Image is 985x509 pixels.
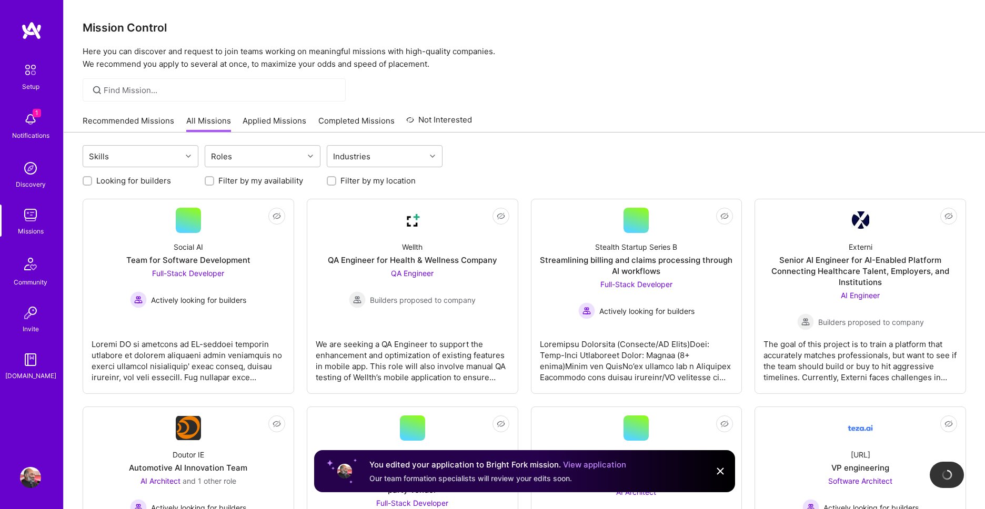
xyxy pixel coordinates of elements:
[763,254,957,288] div: Senior AI Engineer for AI-Enabled Platform Connecting Healthcare Talent, Employers, and Institutions
[16,179,46,190] div: Discovery
[20,158,41,179] img: discovery
[595,241,677,252] div: Stealth Startup Series B
[130,291,147,308] img: Actively looking for builders
[540,208,733,385] a: Stealth Startup Series BStreamlining billing and claims processing through AI workflowsFull-Stack...
[20,302,41,323] img: Invite
[328,254,497,266] div: QA Engineer for Health & Wellness Company
[86,149,112,164] div: Skills
[763,208,957,385] a: Company LogoExterniSenior AI Engineer for AI-Enabled Platform Connecting Healthcare Talent, Emplo...
[12,130,49,141] div: Notifications
[944,420,953,428] i: icon EyeClosed
[19,59,42,81] img: setup
[186,115,231,133] a: All Missions
[340,175,416,186] label: Filter by my location
[316,330,509,383] div: We are seeking a QA Engineer to support the enhancement and optimization of existing features in ...
[369,459,626,471] div: You edited your application to Bright Fork mission.
[578,302,595,319] img: Actively looking for builders
[151,294,246,306] span: Actively looking for builders
[600,280,672,289] span: Full-Stack Developer
[318,115,395,133] a: Completed Missions
[33,109,41,117] span: 1
[22,81,39,92] div: Setup
[720,420,729,428] i: icon EyeClosed
[394,449,431,460] div: Rent Parity
[20,467,41,488] img: User Avatar
[402,241,423,252] div: Wellth
[497,420,505,428] i: icon EyeClosed
[849,241,872,252] div: Externi
[430,154,435,159] i: icon Chevron
[92,208,285,385] a: Social AITeam for Software DevelopmentFull-Stack Developer Actively looking for buildersActively ...
[841,291,880,300] span: AI Engineer
[243,115,306,133] a: Applied Missions
[152,269,224,278] span: Full-Stack Developer
[848,415,873,441] img: Company Logo
[91,84,103,96] i: icon SearchGrey
[400,208,425,233] img: Company Logo
[369,473,626,484] div: Our team formation specialists will review your edits soon.
[370,294,476,306] span: Builders proposed to company
[336,463,353,480] img: User profile
[851,211,869,229] img: Company Logo
[126,254,250,266] div: Team for Software Development
[618,449,655,460] div: Bright Fork
[851,449,870,460] div: [URL]
[376,498,448,507] span: Full-Stack Developer
[208,149,235,164] div: Roles
[20,205,41,226] img: teamwork
[316,208,509,385] a: Company LogoWellthQA Engineer for Health & Wellness CompanyQA Engineer Builders proposed to compa...
[540,330,733,383] div: Loremipsu Dolorsita (Consecte/AD Elits)Doei: Temp-Inci Utlaboreet Dolor: Magnaa (8+ enima)Minim v...
[104,85,338,96] input: Find Mission...
[714,465,727,477] img: Close
[540,254,733,277] div: Streamlining billing and claims processing through AI workflows
[273,212,281,220] i: icon EyeClosed
[18,251,43,277] img: Community
[308,154,313,159] i: icon Chevron
[21,21,42,40] img: logo
[330,149,373,164] div: Industries
[599,306,695,317] span: Actively looking for builders
[173,449,204,460] div: Doutor IE
[5,370,56,381] div: [DOMAIN_NAME]
[273,420,281,428] i: icon EyeClosed
[92,330,285,383] div: Loremi DO si ametcons ad EL-seddoei temporin utlabore et dolorem aliquaeni admin veniamquis no ex...
[174,241,203,252] div: Social AI
[96,175,171,186] label: Looking for builders
[20,109,41,130] img: bell
[18,226,44,237] div: Missions
[720,212,729,220] i: icon EyeClosed
[797,313,814,330] img: Builders proposed to company
[391,269,434,278] span: QA Engineer
[218,175,303,186] label: Filter by my availability
[20,349,41,370] img: guide book
[23,323,39,334] div: Invite
[940,468,953,482] img: loading
[83,115,174,133] a: Recommended Missions
[186,154,191,159] i: icon Chevron
[406,114,472,133] a: Not Interested
[17,467,44,488] a: User Avatar
[497,212,505,220] i: icon EyeClosed
[14,277,47,288] div: Community
[563,460,626,470] a: View application
[176,416,201,440] img: Company Logo
[944,212,953,220] i: icon EyeClosed
[349,291,366,308] img: Builders proposed to company
[763,330,957,383] div: The goal of this project is to train a platform that accurately matches professionals, but want t...
[83,45,966,70] p: Here you can discover and request to join teams working on meaningful missions with high-quality ...
[83,21,966,34] h3: Mission Control
[818,317,924,328] span: Builders proposed to company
